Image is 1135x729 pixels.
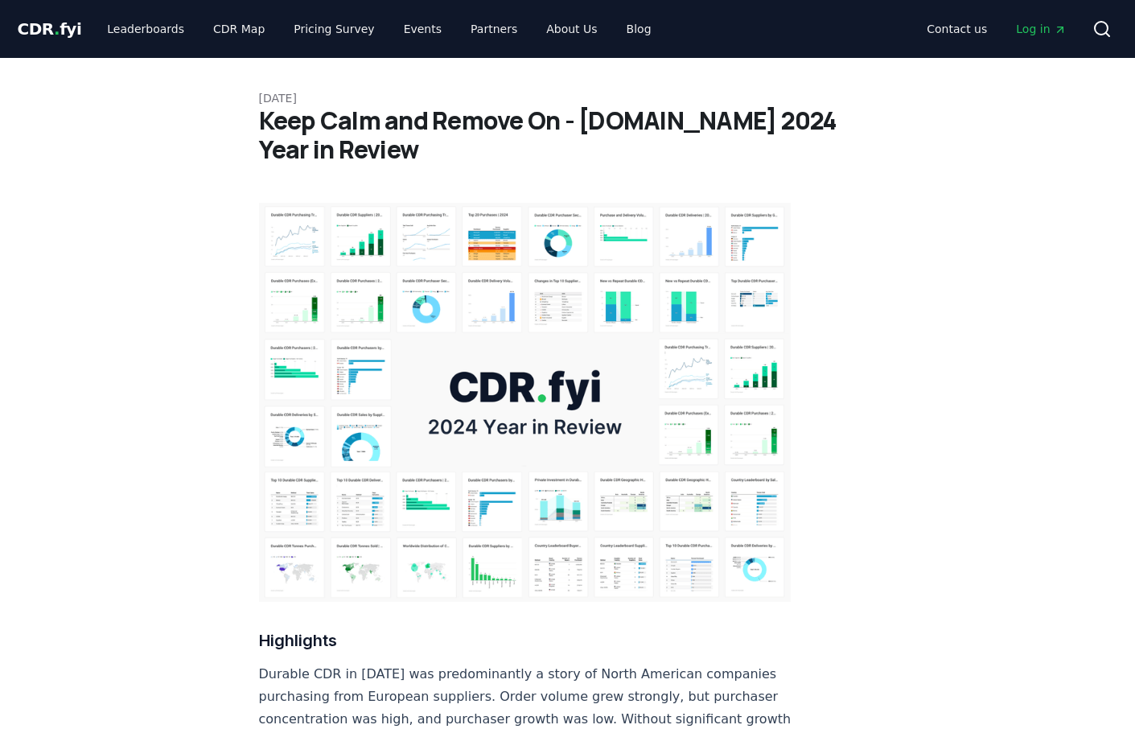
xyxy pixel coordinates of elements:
[1003,14,1079,43] a: Log in
[54,19,60,39] span: .
[18,19,82,39] span: CDR fyi
[259,203,792,602] img: blog post image
[94,14,664,43] nav: Main
[391,14,454,43] a: Events
[1016,21,1066,37] span: Log in
[914,14,1000,43] a: Contact us
[18,18,82,40] a: CDR.fyi
[94,14,197,43] a: Leaderboards
[259,628,792,653] h3: Highlights
[259,90,877,106] p: [DATE]
[458,14,530,43] a: Partners
[259,106,877,164] h1: Keep Calm and Remove On - [DOMAIN_NAME] 2024 Year in Review
[914,14,1079,43] nav: Main
[281,14,387,43] a: Pricing Survey
[533,14,610,43] a: About Us
[200,14,278,43] a: CDR Map
[614,14,664,43] a: Blog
